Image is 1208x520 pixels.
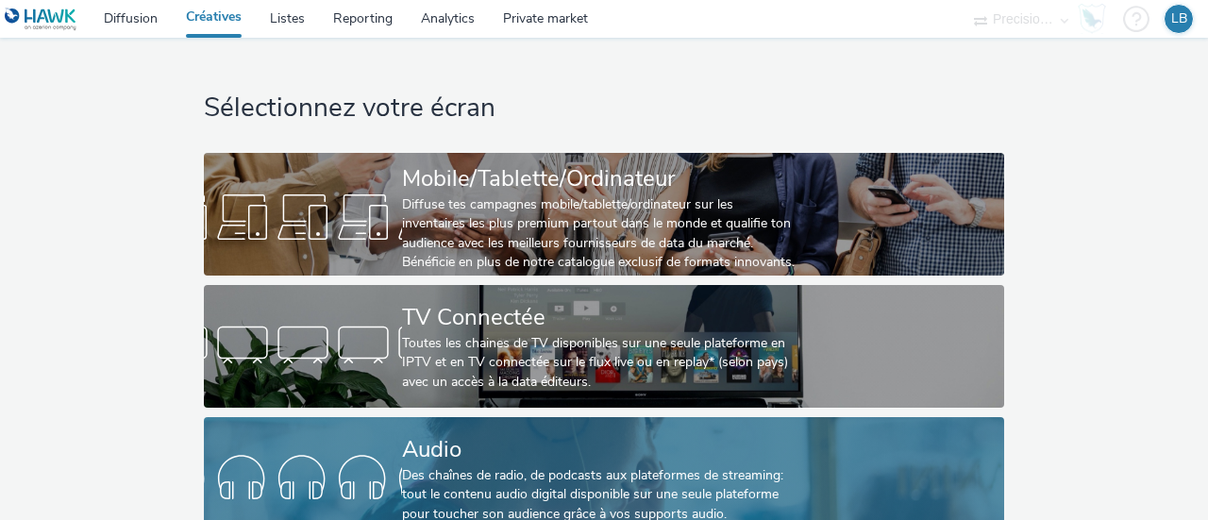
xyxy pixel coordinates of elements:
a: Hawk Academy [1078,4,1114,34]
a: TV ConnectéeToutes les chaines de TV disponibles sur une seule plateforme en IPTV et en TV connec... [204,285,1005,408]
div: LB [1171,5,1187,33]
img: undefined Logo [5,8,77,31]
h1: Sélectionnez votre écran [204,91,1005,126]
div: Audio [402,433,798,466]
div: Toutes les chaines de TV disponibles sur une seule plateforme en IPTV et en TV connectée sur le f... [402,334,798,392]
div: Mobile/Tablette/Ordinateur [402,162,798,195]
div: TV Connectée [402,301,798,334]
a: Mobile/Tablette/OrdinateurDiffuse tes campagnes mobile/tablette/ordinateur sur les inventaires le... [204,153,1005,276]
img: Hawk Academy [1078,4,1106,34]
div: Diffuse tes campagnes mobile/tablette/ordinateur sur les inventaires les plus premium partout dan... [402,195,798,273]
